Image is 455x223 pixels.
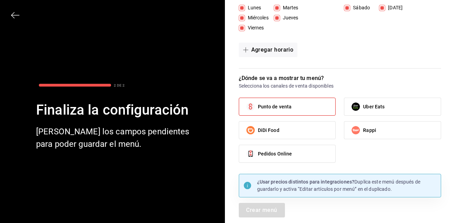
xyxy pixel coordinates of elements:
p: Selecciona los canales de venta disponibles [239,82,441,89]
span: Miércoles [245,14,269,21]
span: Punto de venta [258,103,292,110]
span: Martes [280,4,298,11]
div: [PERSON_NAME] los campos pendientes para poder guardar el menú. [36,125,192,150]
span: Viernes [245,24,264,32]
span: Sábado [350,4,370,11]
span: Jueves [280,14,298,21]
div: 2 DE 2 [114,83,125,88]
div: Finaliza la configuración [36,100,192,120]
span: Pedidos Online [258,150,292,158]
span: Rappi [363,127,376,134]
span: DiDi Food [258,127,279,134]
span: [DATE] [385,4,403,11]
span: Uber Eats [363,103,385,110]
span: Lunes [245,4,261,11]
button: Agregar horario [239,43,298,57]
strong: ¿Usar precios distintos para integraciones? [257,179,355,185]
p: ¿Dónde se va a mostrar tu menú? [239,74,441,82]
p: Duplica este menú después de guardarlo y activa “Editar artículos por menú” en el duplicado. [257,178,437,193]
